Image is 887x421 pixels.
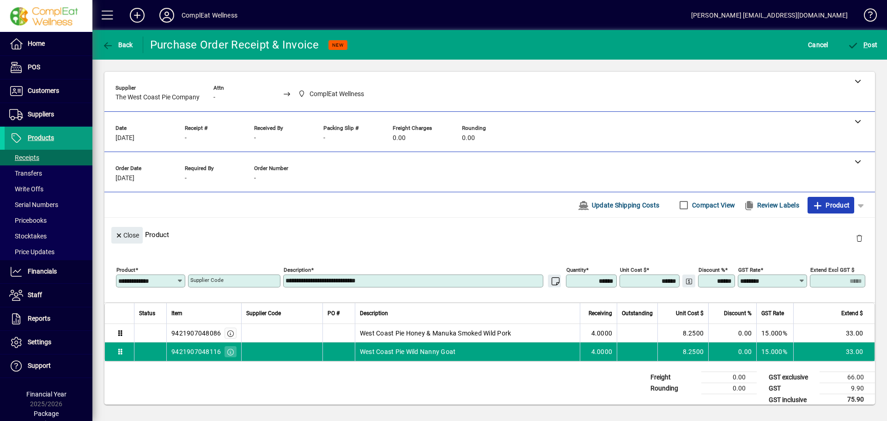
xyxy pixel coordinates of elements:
button: Update Shipping Costs [574,197,663,214]
span: ComplEat Wellness [310,89,364,99]
div: 9421907048086 [171,329,221,338]
td: 15.000% [756,342,793,361]
span: P [863,41,868,49]
span: [DATE] [115,175,134,182]
span: Home [28,40,45,47]
a: Home [5,32,92,55]
td: 0.00 [701,383,757,394]
td: GST [764,383,820,394]
span: - [254,134,256,142]
span: Pricebooks [9,217,47,224]
span: Outstanding [622,308,653,318]
span: Write Offs [9,185,43,193]
mat-label: Supplier Code [190,277,224,283]
button: Back [100,37,135,53]
a: Suppliers [5,103,92,126]
button: Add [122,7,152,24]
span: - [185,134,187,142]
span: Item [171,308,182,318]
span: Stocktakes [9,232,47,240]
span: Extend $ [841,308,863,318]
span: Status [139,308,155,318]
span: Package [34,410,59,417]
div: 9421907048116 [171,347,221,356]
div: Product [104,218,875,251]
span: Products [28,134,54,141]
td: 15.000% [756,324,793,342]
span: Settings [28,338,51,346]
a: POS [5,56,92,79]
span: Staff [28,291,42,299]
button: Change Price Levels [682,275,695,287]
span: 4.0000 [591,329,613,338]
span: PO # [328,308,340,318]
span: NEW [332,42,344,48]
span: Product [812,198,850,213]
span: ComplEat Wellness [296,88,368,100]
td: GST exclusive [764,372,820,383]
span: 8.2500 [683,347,704,356]
span: 4.0000 [591,347,613,356]
div: [PERSON_NAME] [EMAIL_ADDRESS][DOMAIN_NAME] [691,8,848,23]
a: Financials [5,260,92,283]
span: Reports [28,315,50,322]
td: Freight [646,372,701,383]
span: Cancel [808,37,828,52]
span: 8.2500 [683,329,704,338]
td: West Coast Pie Wild Nanny Goat [355,342,580,361]
a: Staff [5,284,92,307]
span: Receipts [9,154,39,161]
td: 9.90 [820,383,875,394]
span: Financial Year [26,390,67,398]
app-page-header-button: Back [92,37,143,53]
a: Stocktakes [5,228,92,244]
mat-label: Product [116,267,135,273]
a: Transfers [5,165,92,181]
a: Knowledge Base [857,2,875,32]
mat-label: Quantity [566,267,586,273]
mat-label: Discount % [699,267,725,273]
a: Reports [5,307,92,330]
span: Supplier Code [246,308,281,318]
span: GST Rate [761,308,784,318]
span: Financials [28,268,57,275]
td: GST inclusive [764,394,820,406]
td: 0.00 [708,324,756,342]
span: Close [115,228,139,243]
span: - [323,134,325,142]
span: Serial Numbers [9,201,58,208]
td: 0.00 [708,342,756,361]
button: Profile [152,7,182,24]
span: Description [360,308,388,318]
span: Review Labels [743,198,799,213]
button: Post [845,37,880,53]
span: - [254,175,256,182]
span: Price Updates [9,248,55,256]
td: 0.00 [701,372,757,383]
span: Receiving [589,308,612,318]
a: Price Updates [5,244,92,260]
span: Support [28,362,51,369]
app-page-header-button: Close [109,231,145,239]
span: 0.00 [462,134,475,142]
span: - [213,94,215,101]
a: Receipts [5,150,92,165]
mat-label: Unit Cost $ [620,267,646,273]
a: Write Offs [5,181,92,197]
a: Pricebooks [5,213,92,228]
mat-label: Description [284,267,311,273]
span: Suppliers [28,110,54,118]
td: West Coast Pie Honey & Manuka Smoked Wild Pork [355,324,580,342]
span: Customers [28,87,59,94]
span: 0.00 [393,134,406,142]
a: Serial Numbers [5,197,92,213]
span: Transfers [9,170,42,177]
mat-label: GST rate [738,267,760,273]
label: Compact View [690,201,735,210]
div: Purchase Order Receipt & Invoice [150,37,319,52]
div: ComplEat Wellness [182,8,237,23]
button: Delete [848,227,870,249]
span: Update Shipping Costs [578,198,659,213]
td: Rounding [646,383,701,394]
span: [DATE] [115,134,134,142]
